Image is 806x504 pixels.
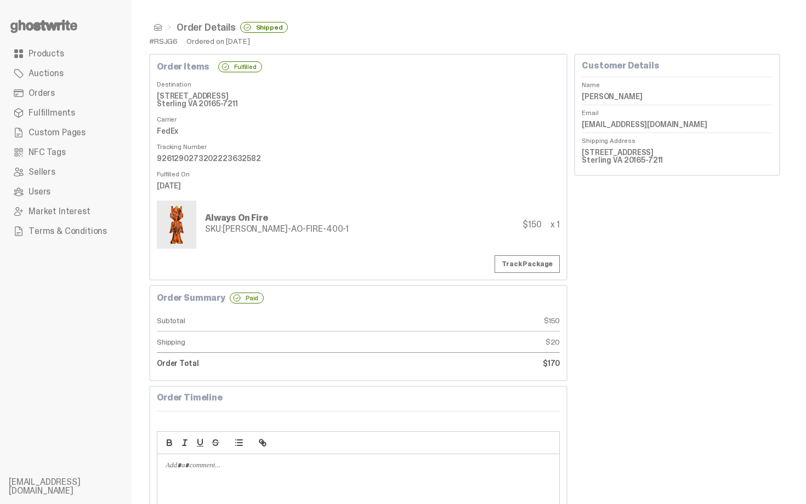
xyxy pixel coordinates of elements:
span: Terms & Conditions [29,227,107,236]
div: x 1 [550,220,560,229]
b: Order Timeline [157,392,223,403]
li: Order Details [162,22,288,33]
dd: [EMAIL_ADDRESS][DOMAIN_NAME] [582,116,773,133]
a: Track Package [495,255,560,273]
span: Fulfillments [29,108,75,117]
a: Terms & Conditions [9,221,123,241]
a: Custom Pages [9,123,123,142]
span: Users [29,187,50,196]
dd: [STREET_ADDRESS] Sterling VA 20165-7211 [157,88,560,112]
dd: $150 [359,310,560,331]
img: Always-On-Fire---Website-Archive.2484X.png [159,203,194,247]
dd: $170 [359,353,560,374]
span: Custom Pages [29,128,86,137]
dt: Shipping Address [582,133,773,144]
b: Order Summary [157,294,225,302]
div: [PERSON_NAME]-AO-FIRE-400-1 [205,225,349,233]
div: $150 [523,220,541,229]
span: Orders [29,89,55,98]
dd: 9261290273202223632582 [157,150,560,167]
dd: [DATE] [157,177,560,194]
a: Users [9,182,123,202]
a: Sellers [9,162,123,182]
a: Products [9,44,123,64]
b: Order Items [157,62,209,71]
div: #RSJG6 [149,37,178,45]
a: Fulfillments [9,103,123,123]
span: SKU: [205,223,223,234]
button: italic [177,436,192,449]
li: [EMAIL_ADDRESS][DOMAIN_NAME] [9,478,140,495]
button: underline [192,436,208,449]
a: Market Interest [9,202,123,221]
dt: Fulfilled On [157,167,560,177]
dt: Destination [157,77,560,88]
dt: Order Total [157,353,359,374]
dd: FedEx [157,123,560,139]
div: Fulfilled [218,61,262,72]
a: Orders [9,83,123,103]
dd: [PERSON_NAME] [582,88,773,105]
dt: Name [582,77,773,88]
span: Sellers [29,168,55,176]
dt: Email [582,105,773,116]
span: Auctions [29,69,64,78]
span: Products [29,49,64,58]
div: Always On Fire [205,214,349,222]
span: Market Interest [29,207,90,216]
div: Paid [230,293,264,303]
button: strike [208,436,223,449]
button: list: bullet [231,436,247,449]
a: NFC Tags [9,142,123,162]
dd: [STREET_ADDRESS] Sterling VA 20165-7211 [582,144,773,168]
div: Shipped [240,22,288,33]
dt: Tracking Number [157,139,560,150]
button: bold [162,436,177,449]
span: NFC Tags [29,148,66,157]
div: Ordered on [DATE] [186,37,250,45]
button: link [255,436,270,449]
b: Customer Details [582,60,659,71]
dt: Carrier [157,112,560,123]
dt: Shipping [157,331,359,353]
a: Auctions [9,64,123,83]
dd: $20 [359,331,560,353]
dt: Subtotal [157,310,359,331]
